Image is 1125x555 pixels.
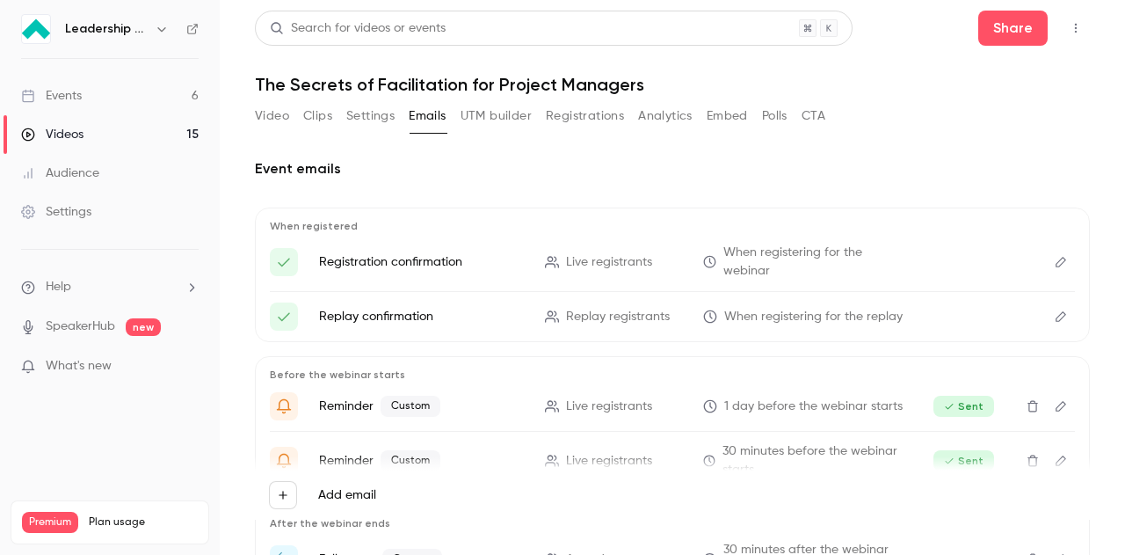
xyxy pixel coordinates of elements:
span: When registering for the replay [724,308,903,326]
button: Edit [1047,248,1075,276]
span: What's new [46,357,112,376]
button: Edit [1047,447,1075,475]
h6: Leadership Strategies - 2025 Webinars [65,20,148,38]
span: Live registrants [566,398,652,416]
div: Events [21,87,82,105]
button: UTM builder [461,102,532,130]
div: Audience [21,164,99,182]
span: When registering for the webinar [723,244,908,281]
span: Custom [381,450,440,471]
button: Registrations [546,102,624,130]
span: Help [46,278,71,296]
button: CTA [802,102,825,130]
span: Replay registrants [566,308,670,326]
li: 🎟️ Your Ticket to {{ event_name }} - Confirmed! [270,244,1075,281]
li: 🎟️ Your Replay Link for {{ event_name }}! [270,303,1075,331]
p: Reminder [319,450,524,471]
span: new [126,318,161,336]
span: 1 day before the webinar starts [724,398,903,416]
button: Clips [303,102,332,130]
li: Get Ready for '{{ event_name }}' tomorrow! [270,392,1075,420]
button: Polls [762,102,787,130]
button: Delete [1019,447,1047,475]
a: SpeakerHub [46,318,115,336]
button: Emails [409,102,446,130]
p: Registration confirmation [319,253,524,271]
p: Replay confirmation [319,308,524,325]
span: Live registrants [566,452,652,471]
button: Share [978,11,1048,46]
button: Edit [1047,392,1075,420]
button: Embed [707,102,748,130]
div: Videos [21,126,83,143]
li: help-dropdown-opener [21,278,199,296]
h2: Event emails [255,158,1090,179]
button: Edit [1047,303,1075,331]
span: Sent [933,450,994,471]
button: Settings [346,102,395,130]
li: ⏰ [IN 10 MINUTES] {{ event_name }} goes live! [270,442,1075,479]
button: Video [255,102,289,130]
p: Before the webinar starts [270,368,1075,382]
iframe: Noticeable Trigger [178,359,199,375]
span: Plan usage [89,515,198,529]
span: Sent [933,396,994,417]
p: Reminder [319,396,524,417]
label: Add email [318,486,376,504]
div: Search for videos or events [270,19,446,38]
button: Top Bar Actions [1062,14,1090,42]
div: Settings [21,203,91,221]
span: Live registrants [566,253,652,272]
span: Custom [381,396,440,417]
button: Delete [1019,392,1047,420]
h1: The Secrets of Facilitation for Project Managers [255,74,1090,95]
button: Analytics [638,102,693,130]
img: Leadership Strategies - 2025 Webinars [22,15,50,43]
span: 30 minutes before the webinar starts [722,442,908,479]
span: Premium [22,512,78,533]
p: When registered [270,219,1075,233]
p: After the webinar ends [270,516,1075,530]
